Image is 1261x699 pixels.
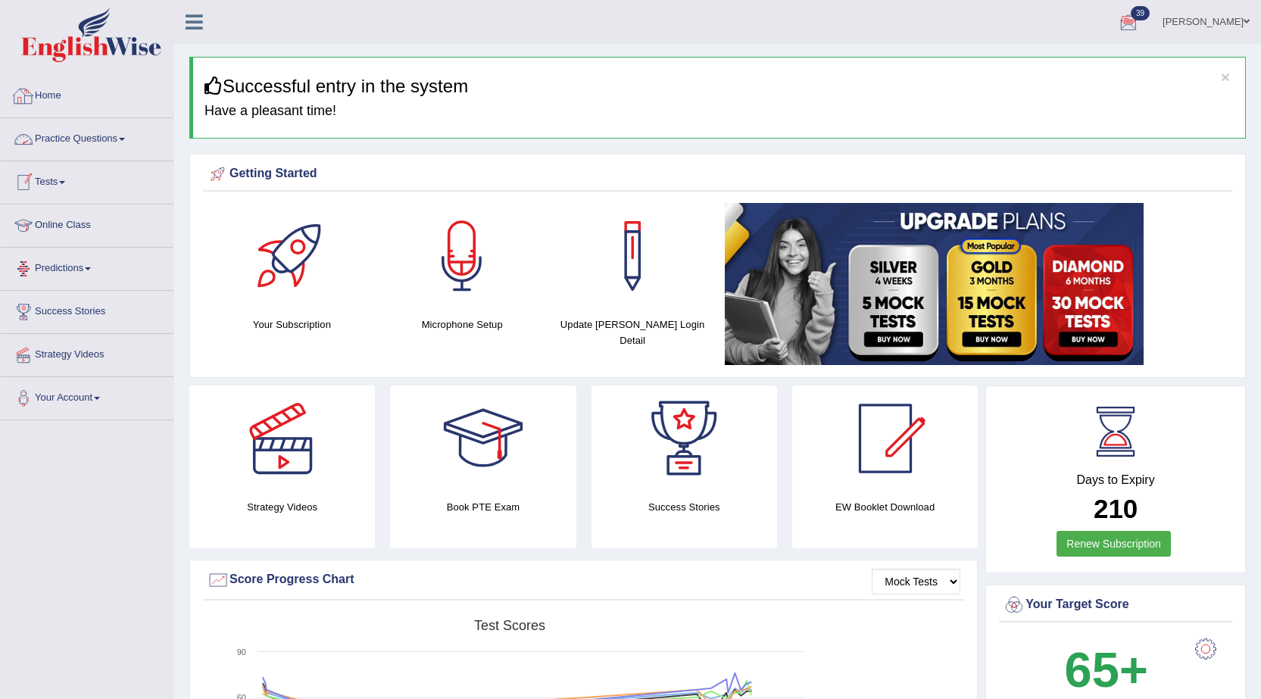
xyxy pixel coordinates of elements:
a: Tests [1,161,173,199]
a: Your Account [1,377,173,415]
img: small5.jpg [725,203,1144,365]
div: Your Target Score [1003,594,1228,616]
button: × [1221,69,1230,85]
a: Online Class [1,204,173,242]
h4: Your Subscription [214,317,370,332]
span: 39 [1131,6,1150,20]
a: Practice Questions [1,118,173,156]
a: Strategy Videos [1,334,173,372]
div: Score Progress Chart [207,569,960,591]
b: 65+ [1065,642,1148,697]
h4: Have a pleasant time! [204,104,1234,119]
a: Renew Subscription [1057,531,1171,557]
h3: Successful entry in the system [204,76,1234,96]
h4: Success Stories [591,499,777,515]
text: 90 [237,648,246,657]
h4: Microphone Setup [385,317,540,332]
div: Getting Started [207,163,1228,186]
a: Predictions [1,248,173,286]
h4: Days to Expiry [1003,473,1228,487]
a: Success Stories [1,291,173,329]
h4: Update [PERSON_NAME] Login Detail [555,317,710,348]
a: Home [1,75,173,113]
b: 210 [1094,494,1138,523]
h4: EW Booklet Download [792,499,978,515]
h4: Book PTE Exam [390,499,576,515]
h4: Strategy Videos [189,499,375,515]
tspan: Test scores [474,618,545,633]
